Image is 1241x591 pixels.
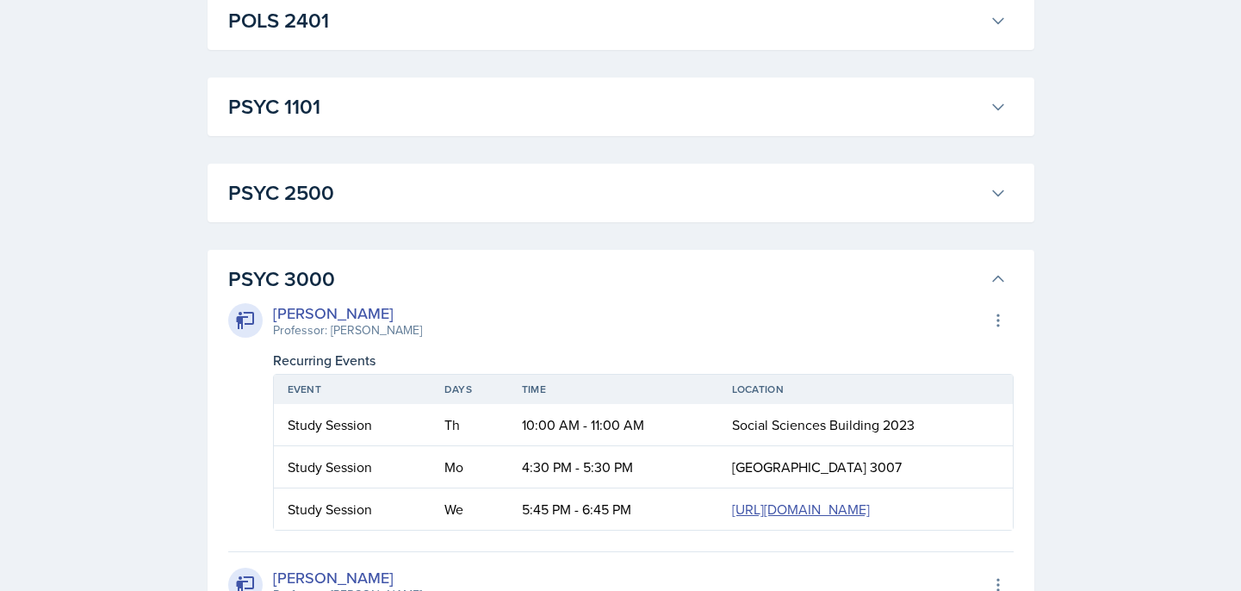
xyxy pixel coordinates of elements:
div: Study Session [288,457,417,477]
div: Study Session [288,414,417,435]
td: We [431,488,508,530]
td: 10:00 AM - 11:00 AM [508,404,718,446]
div: [PERSON_NAME] [273,302,422,325]
th: Time [508,375,718,404]
button: PSYC 3000 [225,260,1010,298]
td: Th [431,404,508,446]
span: [GEOGRAPHIC_DATA] 3007 [732,457,902,476]
span: Social Sciences Building 2023 [732,415,915,434]
h3: PSYC 3000 [228,264,983,295]
td: Mo [431,446,508,488]
div: Study Session [288,499,417,519]
th: Event [274,375,431,404]
div: [PERSON_NAME] [273,566,422,589]
button: PSYC 1101 [225,88,1010,126]
h3: PSYC 2500 [228,177,983,208]
h3: POLS 2401 [228,5,983,36]
th: Location [718,375,1013,404]
div: Professor: [PERSON_NAME] [273,321,422,339]
a: [URL][DOMAIN_NAME] [732,500,870,519]
h3: PSYC 1101 [228,91,983,122]
button: POLS 2401 [225,2,1010,40]
button: PSYC 2500 [225,174,1010,212]
div: Recurring Events [273,350,1014,370]
td: 4:30 PM - 5:30 PM [508,446,718,488]
th: Days [431,375,508,404]
td: 5:45 PM - 6:45 PM [508,488,718,530]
